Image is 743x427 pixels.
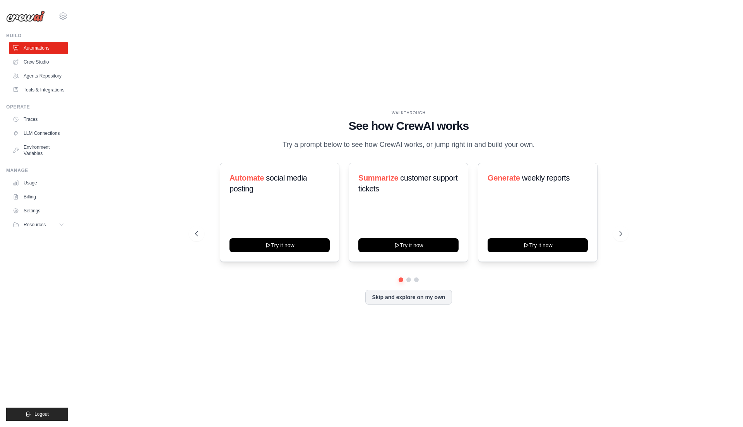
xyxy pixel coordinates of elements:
[24,222,46,228] span: Resources
[6,104,68,110] div: Operate
[9,141,68,160] a: Environment Variables
[9,84,68,96] a: Tools & Integrations
[365,290,452,305] button: Skip and explore on my own
[488,238,588,252] button: Try it now
[6,167,68,174] div: Manage
[229,174,307,193] span: social media posting
[358,174,457,193] span: customer support tickets
[6,408,68,421] button: Logout
[229,238,330,252] button: Try it now
[9,191,68,203] a: Billing
[522,174,569,182] span: weekly reports
[9,113,68,126] a: Traces
[6,10,45,22] img: Logo
[9,219,68,231] button: Resources
[6,33,68,39] div: Build
[195,119,622,133] h1: See how CrewAI works
[195,110,622,116] div: WALKTHROUGH
[488,174,520,182] span: Generate
[34,411,49,417] span: Logout
[9,70,68,82] a: Agents Repository
[9,127,68,139] a: LLM Connections
[9,56,68,68] a: Crew Studio
[229,174,264,182] span: Automate
[358,174,398,182] span: Summarize
[9,42,68,54] a: Automations
[9,177,68,189] a: Usage
[358,238,459,252] button: Try it now
[279,139,539,150] p: Try a prompt below to see how CrewAI works, or jump right in and build your own.
[9,205,68,217] a: Settings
